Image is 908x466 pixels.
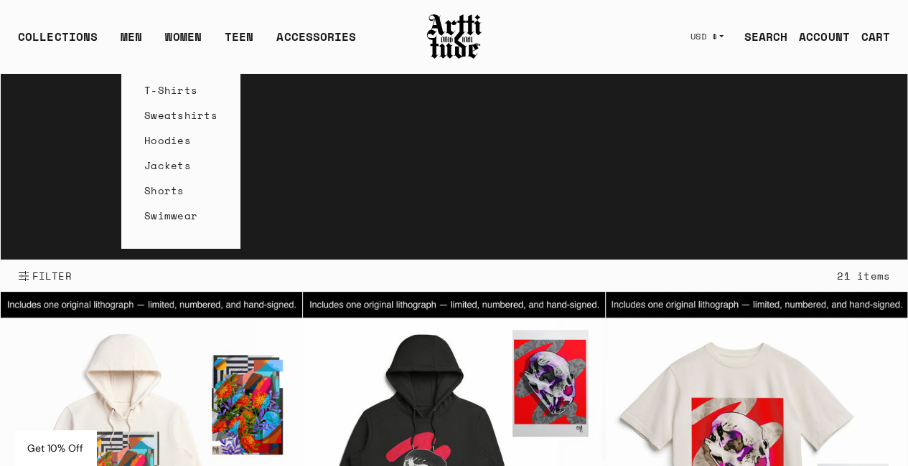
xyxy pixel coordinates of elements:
span: Get 10% Off [27,442,83,455]
a: MEN [121,28,142,57]
a: Jackets [144,153,217,178]
div: CART [861,28,890,45]
ul: Main navigation [6,28,368,57]
video: Your browser does not support the video tag. [1,73,907,260]
a: SEARCH [732,22,787,51]
span: USD $ [691,31,718,42]
a: TEEN [225,28,253,57]
button: USD $ [682,21,733,52]
a: Swimwear [144,203,217,228]
a: T-Shirts [144,77,217,103]
div: Get 10% Off [14,430,96,466]
a: Hoodies [144,128,217,153]
div: 21 items [837,267,890,284]
a: Shorts [144,178,217,203]
a: Sweatshirts [144,103,217,128]
div: ACCESSORIES [276,28,356,57]
a: WOMEN [165,28,202,57]
div: COLLECTIONS [18,28,98,57]
img: Arttitude [426,12,483,61]
span: FILTER [29,269,72,283]
a: Open cart [850,22,890,51]
a: ACCOUNT [787,22,850,51]
button: Show filters [18,260,72,292]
